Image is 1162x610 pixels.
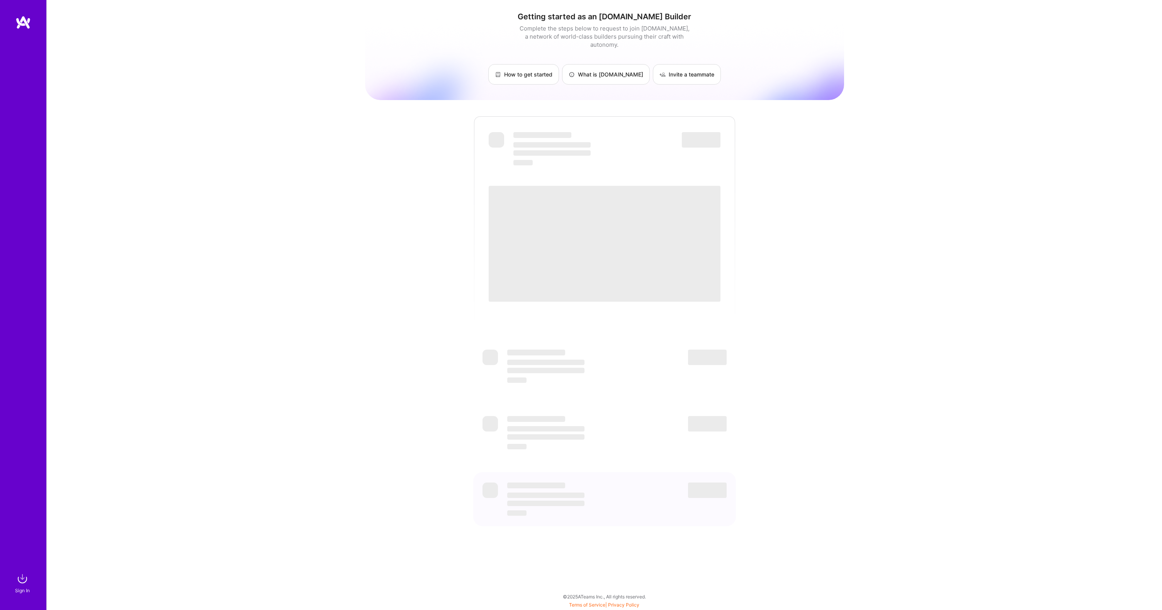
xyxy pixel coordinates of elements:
span: ‌ [513,150,591,156]
a: Terms of Service [569,602,605,608]
span: ‌ [507,377,527,383]
span: ‌ [507,444,527,449]
span: ‌ [507,501,584,506]
span: ‌ [507,483,565,488]
span: ‌ [489,132,504,148]
a: What is [DOMAIN_NAME] [562,64,650,85]
span: ‌ [507,426,584,432]
img: sign in [15,571,30,586]
a: How to get started [488,64,559,85]
span: ‌ [513,142,591,148]
span: ‌ [507,350,565,355]
a: sign inSign In [16,571,30,595]
span: ‌ [507,493,584,498]
div: © 2025 ATeams Inc., All rights reserved. [46,587,1162,606]
span: ‌ [482,350,498,365]
img: What is A.Team [569,71,575,78]
img: Invite a teammate [659,71,666,78]
a: Invite a teammate [653,64,721,85]
div: Complete the steps below to request to join [DOMAIN_NAME], a network of world-class builders purs... [518,24,691,49]
span: ‌ [507,416,565,422]
span: ‌ [513,132,571,138]
a: Privacy Policy [608,602,639,608]
span: ‌ [688,483,727,498]
h1: Getting started as an [DOMAIN_NAME] Builder [365,12,844,21]
span: ‌ [507,510,527,516]
span: ‌ [688,416,727,432]
img: How to get started [495,71,501,78]
span: ‌ [688,350,727,365]
span: | [569,602,639,608]
span: ‌ [489,186,720,302]
span: ‌ [482,416,498,432]
span: ‌ [482,483,498,498]
span: ‌ [507,360,584,365]
span: ‌ [507,434,584,440]
div: Sign In [15,586,30,595]
span: ‌ [682,132,720,148]
span: ‌ [507,368,584,373]
span: ‌ [513,160,533,165]
img: logo [15,15,31,29]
